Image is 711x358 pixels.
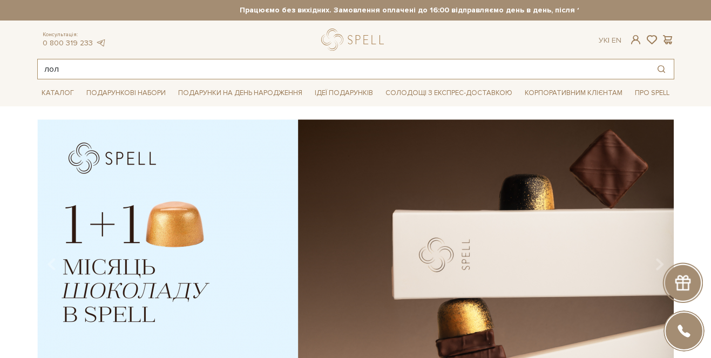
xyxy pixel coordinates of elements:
[310,85,377,102] span: Ідеї подарунків
[37,85,78,102] span: Каталог
[96,38,106,48] a: telegram
[82,85,170,102] span: Подарункові набори
[631,85,674,102] span: Про Spell
[599,36,621,45] div: Ук
[43,31,106,38] span: Консультація:
[43,38,93,48] a: 0 800 319 233
[520,84,627,102] a: Корпоративним клієнтам
[174,85,307,102] span: Подарунки на День народження
[612,36,621,45] a: En
[381,84,517,102] a: Солодощі з експрес-доставкою
[38,59,649,79] input: Пошук товару у каталозі
[649,59,674,79] button: Пошук товару у каталозі
[608,36,610,45] span: |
